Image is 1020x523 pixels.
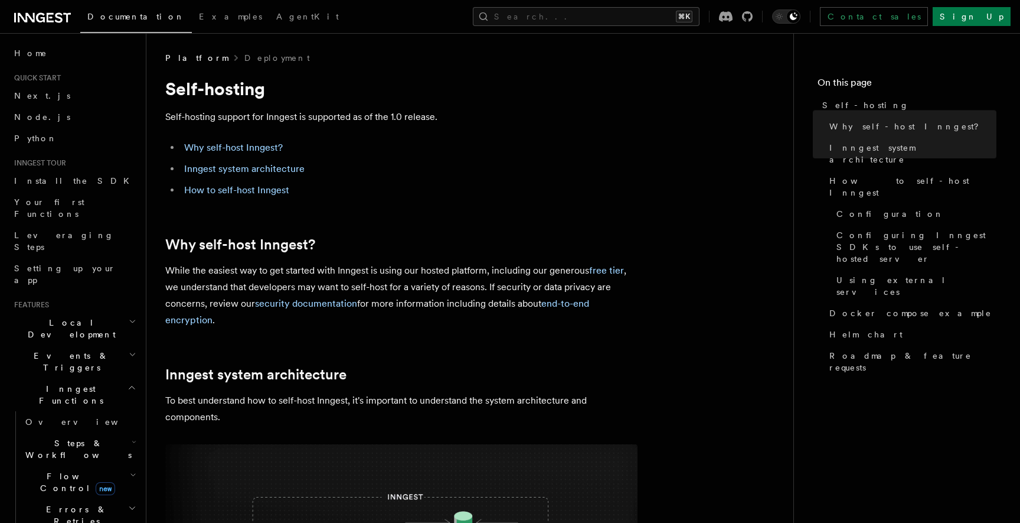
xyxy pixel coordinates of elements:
a: Examples [192,4,269,32]
span: Using external services [836,274,996,298]
a: Self-hosting [818,95,996,116]
h1: Self-hosting [165,78,637,99]
span: Configuring Inngest SDKs to use self-hosted server [836,229,996,265]
button: Steps & Workflows [21,433,139,466]
span: Why self-host Inngest? [829,121,987,132]
a: Using external services [832,269,996,303]
span: Platform [165,52,228,64]
span: Features [9,300,49,310]
a: Leveraging Steps [9,225,139,258]
a: Contact sales [820,7,928,26]
span: How to self-host Inngest [829,175,996,199]
span: Flow Control [21,470,130,494]
a: Home [9,43,139,64]
a: Deployment [244,52,310,64]
span: new [96,482,115,495]
span: AgentKit [276,12,339,21]
a: Sign Up [933,7,1011,26]
span: Local Development [9,317,129,340]
span: Examples [199,12,262,21]
span: Helm chart [829,329,903,340]
span: Leveraging Steps [14,230,114,252]
button: Inngest Functions [9,378,139,411]
button: Toggle dark mode [772,9,800,24]
span: Overview [25,417,147,427]
a: How to self-host Inngest [825,170,996,203]
span: Inngest Functions [9,383,127,407]
button: Events & Triggers [9,345,139,378]
a: Overview [21,411,139,433]
a: Inngest system architecture [184,163,305,174]
button: Search...⌘K [473,7,699,26]
p: To best understand how to self-host Inngest, it's important to understand the system architecture... [165,392,637,425]
a: Configuration [832,203,996,225]
span: Inngest tour [9,158,66,168]
a: Docker compose example [825,303,996,324]
a: Why self-host Inngest? [165,236,315,253]
span: Install the SDK [14,176,136,186]
button: Local Development [9,312,139,345]
span: Next.js [14,91,70,100]
span: Home [14,47,47,59]
a: Inngest system architecture [165,366,346,383]
span: Events & Triggers [9,350,129,373]
button: Flow Controlnew [21,466,139,499]
span: Roadmap & feature requests [829,350,996,373]
kbd: ⌘K [676,11,692,22]
a: Roadmap & feature requests [825,345,996,378]
a: Next.js [9,85,139,106]
a: Why self-host Inngest? [184,142,283,153]
a: Install the SDK [9,170,139,191]
p: Self-hosting support for Inngest is supported as of the 1.0 release. [165,109,637,125]
a: Your first Functions [9,191,139,225]
a: Helm chart [825,324,996,345]
a: Inngest system architecture [825,137,996,170]
a: security documentation [255,298,357,309]
span: Docker compose example [829,307,992,319]
a: Setting up your app [9,258,139,291]
span: Your first Functions [14,197,84,219]
a: How to self-host Inngest [184,184,289,196]
a: Documentation [80,4,192,33]
a: Why self-host Inngest? [825,116,996,137]
span: Documentation [87,12,185,21]
span: Python [14,134,57,143]
p: While the easiest way to get started with Inngest is using our hosted platform, including our gen... [165,262,637,329]
span: Configuration [836,208,944,220]
span: Steps & Workflows [21,437,132,461]
a: free tier [589,265,624,276]
h4: On this page [818,76,996,95]
a: Python [9,128,139,149]
span: Setting up your app [14,264,116,285]
a: AgentKit [269,4,346,32]
span: Self-hosting [822,99,909,111]
span: Quick start [9,73,61,83]
span: Inngest system architecture [829,142,996,165]
span: Node.js [14,112,70,122]
a: Configuring Inngest SDKs to use self-hosted server [832,225,996,269]
a: Node.js [9,106,139,128]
